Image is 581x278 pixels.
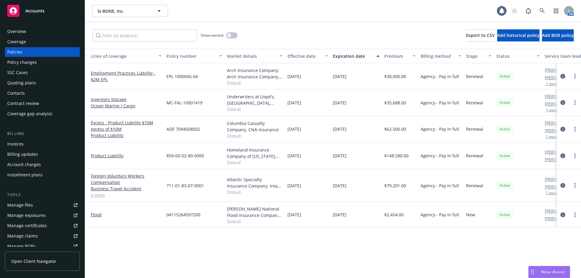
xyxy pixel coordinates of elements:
span: Agency - Pay in full [421,211,459,218]
span: $79,201.00 [384,182,406,189]
span: Agency - Pay in full [421,182,459,189]
a: Contacts [5,88,80,98]
span: Show inactive [201,33,224,38]
button: Stage [464,49,494,63]
span: Show all [227,218,283,224]
div: [PERSON_NAME] National Flood Insurance Company, [PERSON_NAME] Flood [227,206,283,218]
span: Show all [227,159,283,165]
button: 1 more [546,135,558,139]
span: Agency - Pay in full [421,152,459,159]
div: Arch Insurance Company, Arch Insurance Company, CRC Group [227,67,283,80]
span: Show all [227,189,283,194]
div: Tools [5,192,80,198]
div: Overview [7,27,26,36]
a: Overview [5,27,80,36]
button: SI-BONE, Inc. [92,5,168,17]
div: Manage exposures [7,211,46,220]
span: [DATE] [287,211,301,218]
span: EPL 1000045-04 [166,73,198,80]
div: Drag to move [529,266,536,278]
span: Show all [227,106,283,111]
button: Market details [225,49,285,63]
a: Contract review [5,99,80,108]
span: [DATE] [333,73,346,80]
a: Report a Bug [522,5,534,17]
div: Coverage gap analysis [7,109,52,119]
a: more [571,152,579,159]
span: Active [499,183,511,188]
a: circleInformation [559,211,566,218]
div: Homeland Insurance Company of [US_STATE], Intact Insurance [227,147,283,159]
div: Contacts [7,88,25,98]
a: [PERSON_NAME] [545,176,579,182]
span: Active [499,100,511,105]
a: Invoices [5,139,80,149]
div: Status [496,53,533,59]
a: 6 more [91,192,162,198]
a: circleInformation [559,99,566,106]
span: Renewal [466,100,483,106]
span: Add BOR policy [542,32,574,38]
button: Add historical policy [497,29,540,41]
a: Accounts [5,2,80,19]
a: [PERSON_NAME] [545,208,579,214]
a: [PERSON_NAME] [545,215,579,222]
span: Manage exposures [5,211,80,220]
span: Renewal [466,182,483,189]
button: 1 more [546,108,558,112]
span: [DATE] [287,73,301,80]
span: [DATE] [333,211,346,218]
span: [DATE] [333,152,346,159]
div: Contract review [7,99,39,108]
button: Add BOR policy [542,29,574,41]
button: Nova Assist [528,266,570,278]
div: Policy changes [7,57,37,67]
span: Renewal [466,152,483,159]
a: Account charges [5,160,80,169]
div: Installment plans [7,170,43,180]
span: Renewal [466,73,483,80]
a: Manage certificates [5,221,80,231]
span: [DATE] [287,126,301,132]
a: Excess - Product Liability $10M excess of $10M [91,119,162,132]
a: Policy changes [5,57,80,67]
span: $35,688.00 [384,100,406,106]
a: [PERSON_NAME] [545,120,579,126]
div: Market details [227,53,276,59]
a: [PERSON_NAME] [545,67,579,73]
a: Quoting plans [5,78,80,88]
a: more [571,73,579,80]
a: Installment plans [5,170,80,180]
a: [PERSON_NAME] [545,127,579,134]
span: [DATE] [333,100,346,106]
span: Renewal [466,126,483,132]
div: Billing [5,131,80,137]
span: Agency - Pay in full [421,100,459,106]
span: $30,000.00 [384,73,406,80]
span: [DATE] [333,182,346,189]
span: $62,500.00 [384,126,406,132]
a: Start snowing [508,5,520,17]
span: Show all [227,80,283,85]
span: $148,580.00 [384,152,409,159]
a: Foreign Voluntary Workers Compensation [91,173,162,185]
div: Billing method [421,53,455,59]
span: $2,454.00 [384,211,404,218]
a: Inventory Storage [91,96,162,103]
span: [DATE] [287,152,301,159]
a: Product Liability [91,152,162,159]
div: Lines of coverage [91,53,155,59]
a: Employment Practices Liability - $2M EPL [91,70,162,83]
a: Product Liability [91,132,162,139]
a: more [571,211,579,218]
span: SI-BONE, Inc. [97,8,150,14]
button: Lines of coverage [88,49,164,63]
a: Billing updates [5,149,80,159]
span: Accounts [25,8,44,13]
a: SSC Cases [5,68,80,77]
div: Policy number [166,53,215,59]
span: MC-FAL-10001419 [166,100,202,106]
div: Atlantic Specialty Insurance Company, Intact Insurance [227,176,283,189]
span: Active [499,126,511,132]
button: Export to CSV [466,29,495,41]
